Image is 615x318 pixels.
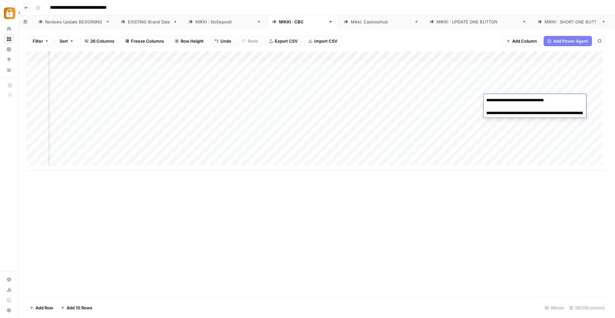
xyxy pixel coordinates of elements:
a: Learning Hub [4,295,14,305]
button: Add Power Agent [544,36,592,46]
div: [PERSON_NAME] : NoDeposit [195,19,254,25]
span: Add Row [36,305,53,311]
span: Add Column [512,38,537,44]
button: Workspace: Adzz [4,5,14,21]
button: Row Height [171,36,208,46]
span: Row Height [181,38,204,44]
div: [PERSON_NAME] : UPDATE ONE BUTTON [437,19,520,25]
button: Add Column [502,36,541,46]
button: Redo [238,36,262,46]
a: Home [4,24,14,34]
span: Export CSV [275,38,298,44]
span: Add Power Agent [553,38,588,44]
span: Add 10 Rows [67,305,92,311]
span: Undo [220,38,231,44]
a: [PERSON_NAME]: CasinosHub [338,15,424,28]
div: EXISTING Brand Data [128,19,170,25]
span: Freeze Columns [131,38,164,44]
a: Usage [4,285,14,295]
div: 26/26 Columns [567,303,607,313]
a: EXISTING Brand Data [115,15,183,28]
img: Adzz Logo [4,7,15,19]
button: Add Row [26,303,57,313]
button: Undo [210,36,235,46]
a: [PERSON_NAME] : CBC [266,15,338,28]
button: Help + Support [4,305,14,315]
span: Sort [60,38,68,44]
div: Reviews Update BEGGINING [45,19,103,25]
a: Your Data [4,65,14,75]
a: Browse [4,34,14,44]
button: Sort [55,36,78,46]
a: Settings [4,274,14,285]
span: Import CSV [314,38,337,44]
button: Freeze Columns [121,36,168,46]
span: Redo [248,38,258,44]
button: Add 10 Rows [57,303,96,313]
a: [PERSON_NAME] : UPDATE ONE BUTTON [424,15,532,28]
div: [PERSON_NAME]: CasinosHub [351,19,412,25]
a: Opportunities [4,54,14,65]
textarea: To enrich screen reader interactions, please activate Accessibility in Grammarly extension settings [484,96,586,118]
div: 9 Rows [542,303,567,313]
a: [PERSON_NAME] : NoDeposit [183,15,266,28]
span: Filter [33,38,43,44]
button: 26 Columns [80,36,119,46]
button: Import CSV [304,36,341,46]
a: Insights [4,44,14,54]
a: Reviews Update BEGGINING [33,15,115,28]
span: 26 Columns [90,38,114,44]
div: [PERSON_NAME] : CBC [279,19,326,25]
button: Export CSV [265,36,302,46]
button: Filter [29,36,53,46]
